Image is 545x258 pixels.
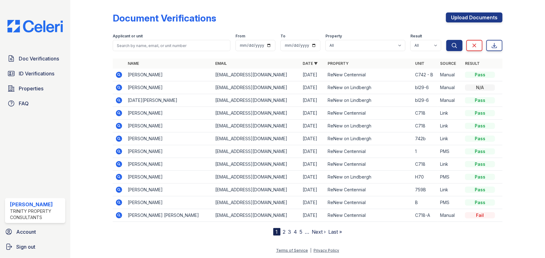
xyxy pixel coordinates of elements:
td: Link [438,120,463,132]
a: ID Verifications [5,67,65,80]
td: [PERSON_NAME] [125,81,213,94]
label: From [235,34,245,39]
span: Sign out [16,243,35,251]
a: Last » [329,229,342,235]
div: Fail [465,212,495,218]
a: FAQ [5,97,65,110]
a: 2 [283,229,286,235]
td: [EMAIL_ADDRESS][DOMAIN_NAME] [213,196,300,209]
div: Pass [465,110,495,116]
a: 5 [300,229,303,235]
td: C718 [413,120,438,132]
div: | [310,248,311,253]
td: C718 [413,158,438,171]
td: [PERSON_NAME] [125,171,213,184]
td: [DATE] [300,107,325,120]
td: [PERSON_NAME] [125,184,213,196]
td: Manual [438,81,463,94]
td: [PERSON_NAME] [PERSON_NAME] [125,209,213,222]
td: ReNew Centennial [325,69,413,81]
label: Applicant or unit [113,34,143,39]
td: ReNew Centennial [325,209,413,222]
td: [EMAIL_ADDRESS][DOMAIN_NAME] [213,107,300,120]
td: Link [438,158,463,171]
a: Email [215,61,227,66]
label: To [280,34,285,39]
td: [DATE] [300,94,325,107]
a: Privacy Policy [314,248,339,253]
td: ReNew Centennial [325,107,413,120]
a: Property [328,61,349,66]
span: Doc Verifications [19,55,59,62]
td: PMS [438,145,463,158]
td: [PERSON_NAME] [125,196,213,209]
div: [PERSON_NAME] [10,201,63,208]
td: ReNew on Lindbergh [325,81,413,94]
div: Pass [465,136,495,142]
span: Properties [19,85,43,92]
td: C718-A [413,209,438,222]
td: [EMAIL_ADDRESS][DOMAIN_NAME] [213,145,300,158]
span: FAQ [19,100,29,107]
input: Search by name, email, or unit number [113,40,230,51]
td: [DATE] [300,81,325,94]
td: [PERSON_NAME] [125,120,213,132]
td: C742 - B [413,69,438,81]
div: Pass [465,148,495,155]
td: Link [438,184,463,196]
td: Manual [438,69,463,81]
div: N/A [465,84,495,91]
td: Manual [438,209,463,222]
td: ReNew on Lindbergh [325,171,413,184]
a: Source [440,61,456,66]
td: [EMAIL_ADDRESS][DOMAIN_NAME] [213,81,300,94]
td: ReNew Centennial [325,196,413,209]
td: [PERSON_NAME] [125,132,213,145]
td: [EMAIL_ADDRESS][DOMAIN_NAME] [213,171,300,184]
td: ReNew on Lindbergh [325,94,413,107]
a: 3 [288,229,291,235]
td: ReNew on Lindbergh [325,132,413,145]
div: Pass [465,199,495,206]
td: [DATE] [300,196,325,209]
td: H70 [413,171,438,184]
td: [EMAIL_ADDRESS][DOMAIN_NAME] [213,94,300,107]
div: 1 [273,228,280,236]
a: Doc Verifications [5,52,65,65]
td: [EMAIL_ADDRESS][DOMAIN_NAME] [213,69,300,81]
td: ReNew Centennial [325,184,413,196]
td: [DATE] [300,145,325,158]
a: Date ▼ [303,61,318,66]
td: PMS [438,196,463,209]
td: PMS [438,171,463,184]
div: Pass [465,72,495,78]
td: [EMAIL_ADDRESS][DOMAIN_NAME] [213,158,300,171]
span: ID Verifications [19,70,54,77]
img: CE_Logo_Blue-a8612792a0a2168367f1c8372b55b34899dd931a85d93a1a3d3e32e68fde9ad4.png [2,20,68,32]
div: Trinity Property Consultants [10,208,63,221]
td: [DATE] [300,158,325,171]
a: Next › [312,229,326,235]
td: bl29-6 [413,81,438,94]
td: Link [438,132,463,145]
td: 1 [413,145,438,158]
td: Link [438,107,463,120]
td: [DATE] [300,209,325,222]
td: bl29-6 [413,94,438,107]
span: … [305,228,310,236]
a: Sign out [2,241,68,253]
label: Property [325,34,342,39]
td: [PERSON_NAME] [125,158,213,171]
div: Pass [465,161,495,167]
label: Result [410,34,422,39]
td: [EMAIL_ADDRESS][DOMAIN_NAME] [213,132,300,145]
a: Name [128,61,139,66]
td: Manual [438,94,463,107]
td: [DATE] [300,120,325,132]
td: [DATE][PERSON_NAME] [125,94,213,107]
td: 742b [413,132,438,145]
a: Terms of Service [276,248,308,253]
td: ReNew Centennial [325,145,413,158]
a: 4 [294,229,297,235]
